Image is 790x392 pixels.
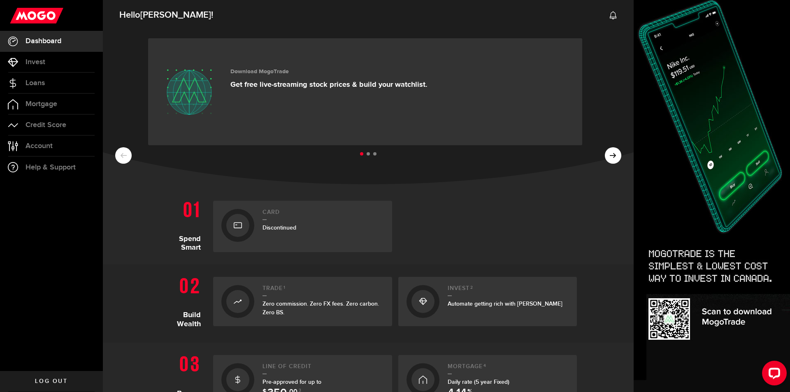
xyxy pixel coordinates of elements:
[470,285,473,290] sup: 2
[263,300,379,316] span: Zero commission. Zero FX fees. Zero carbon. Zero BS.
[213,201,392,252] a: CardDiscontinued
[26,58,45,66] span: Invest
[448,285,569,296] h2: Invest
[448,300,562,307] span: Automate getting rich with [PERSON_NAME]
[26,100,57,108] span: Mortgage
[26,79,45,87] span: Loans
[140,9,211,21] span: [PERSON_NAME]
[263,285,384,296] h2: Trade
[263,363,384,374] h2: Line of credit
[448,363,569,374] h2: Mortgage
[483,363,486,368] sup: 4
[26,164,76,171] span: Help & Support
[26,142,53,150] span: Account
[160,273,207,330] h1: Build Wealth
[283,285,286,290] sup: 1
[230,68,428,75] h3: Download MogoTrade
[148,38,582,145] a: Download MogoTrade Get free live-streaming stock prices & build your watchlist.
[230,80,428,89] p: Get free live-streaming stock prices & build your watchlist.
[26,121,66,129] span: Credit Score
[263,209,384,220] h2: Card
[119,7,213,24] span: Hello !
[35,378,67,384] span: Log out
[213,277,392,326] a: Trade1Zero commission. Zero FX fees. Zero carbon. Zero BS.
[398,277,577,326] a: Invest2Automate getting rich with [PERSON_NAME]
[263,224,296,231] span: Discontinued
[26,37,61,45] span: Dashboard
[160,197,207,252] h1: Spend Smart
[448,378,509,385] span: Daily rate (5 year Fixed)
[755,357,790,392] iframe: LiveChat chat widget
